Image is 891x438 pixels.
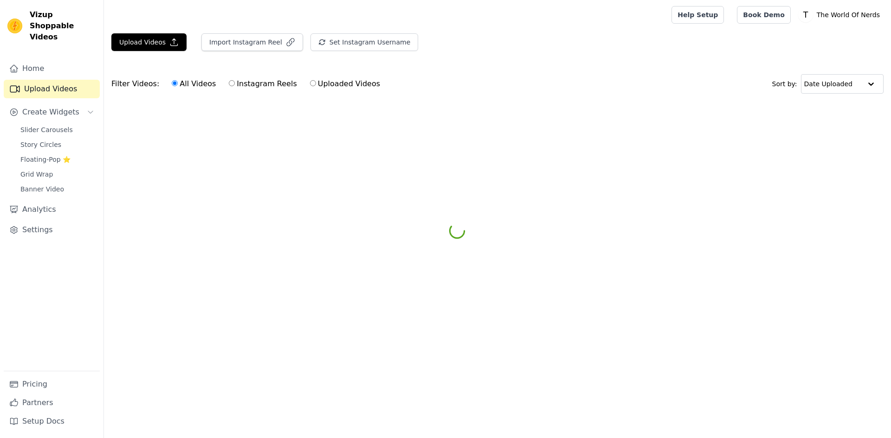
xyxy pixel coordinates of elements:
[4,375,100,394] a: Pricing
[15,183,100,196] a: Banner Video
[172,80,178,86] input: All Videos
[20,184,64,194] span: Banner Video
[671,6,724,24] a: Help Setup
[4,103,100,121] button: Create Widgets
[22,107,79,118] span: Create Widgets
[798,6,884,23] button: T The World Of Nerds
[20,170,53,179] span: Grid Wrap
[171,78,216,90] label: All Videos
[4,394,100,412] a: Partners
[20,125,73,134] span: Slider Carousels
[15,168,100,181] a: Grid Wrap
[228,78,297,90] label: Instagram Reels
[201,33,303,51] button: Import Instagram Reel
[310,33,418,51] button: Set Instagram Username
[772,74,884,94] div: Sort by:
[111,33,187,51] button: Upload Videos
[4,200,100,219] a: Analytics
[15,123,100,136] a: Slider Carousels
[30,9,96,43] span: Vizup Shoppable Videos
[737,6,790,24] a: Book Demo
[813,6,884,23] p: The World Of Nerds
[7,19,22,33] img: Vizup
[4,59,100,78] a: Home
[4,80,100,98] a: Upload Videos
[4,221,100,239] a: Settings
[20,140,61,149] span: Story Circles
[20,155,71,164] span: Floating-Pop ⭐
[111,73,385,95] div: Filter Videos:
[310,78,381,90] label: Uploaded Videos
[802,10,808,19] text: T
[15,153,100,166] a: Floating-Pop ⭐
[310,80,316,86] input: Uploaded Videos
[4,412,100,431] a: Setup Docs
[229,80,235,86] input: Instagram Reels
[15,138,100,151] a: Story Circles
